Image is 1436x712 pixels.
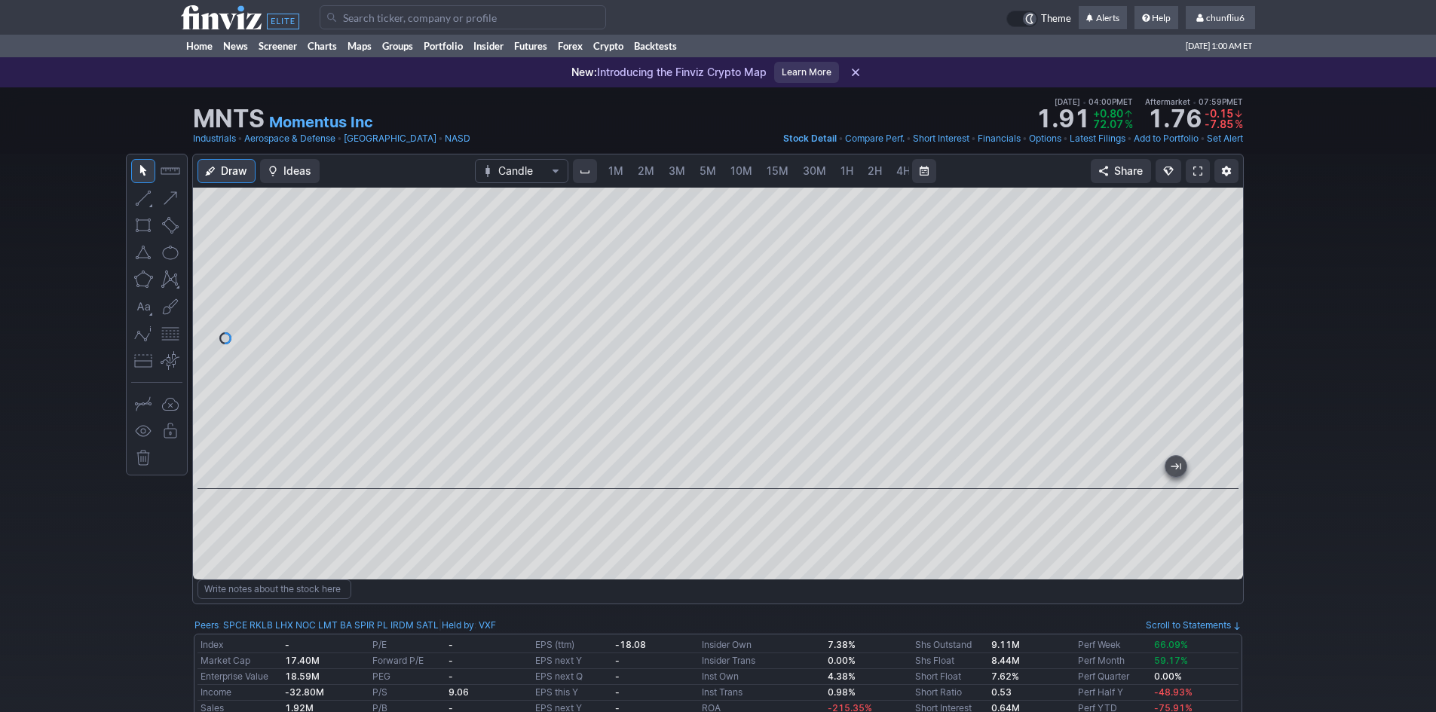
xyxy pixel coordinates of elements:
[1235,118,1243,130] span: %
[158,240,182,264] button: Ellipse
[1154,639,1188,650] span: 66.09%
[828,686,856,698] b: 0.98%
[283,163,311,179] span: Ideas
[269,112,373,133] a: Momentus Inc
[828,671,856,682] b: 4.38%
[260,159,320,183] button: Ideas
[449,686,469,698] b: 9.06
[730,164,752,177] span: 10M
[532,653,611,669] td: EPS next Y
[1206,12,1245,23] span: chunfliu6
[1041,11,1071,27] span: Theme
[571,65,767,80] p: Introducing the Finviz Crypto Map
[131,213,155,237] button: Rectangle
[285,655,320,666] b: 17.40M
[991,671,1019,682] a: 7.62%
[1186,6,1255,30] a: chunfliu6
[978,131,1021,146] a: Financials
[337,131,342,146] span: •
[158,419,182,443] button: Lock drawings
[131,240,155,264] button: Triangle
[344,131,436,146] a: [GEOGRAPHIC_DATA]
[197,685,282,701] td: Income
[796,159,833,183] a: 30M
[369,637,445,653] td: P/E
[390,618,414,633] a: IRDM
[1114,163,1143,179] span: Share
[845,131,905,146] a: Compare Perf.
[377,618,388,633] a: PL
[1063,131,1068,146] span: •
[340,618,352,633] a: BA
[285,671,320,682] b: 18.59M
[285,639,289,650] b: -
[1145,95,1243,108] span: Aftermarket 07:59PM ET
[479,618,496,633] a: VXF
[845,133,905,144] span: Compare Perf.
[318,618,338,633] a: LMT
[302,35,342,57] a: Charts
[1029,131,1061,146] a: Options
[445,131,470,146] a: NASD
[700,164,716,177] span: 5M
[221,163,247,179] span: Draw
[158,159,182,183] button: Measure
[699,637,825,653] td: Insider Own
[131,322,155,346] button: Elliott waves
[1127,131,1132,146] span: •
[662,159,692,183] a: 3M
[131,446,155,470] button: Remove all drawings
[1154,655,1188,666] span: 59.17%
[803,164,826,177] span: 30M
[889,159,917,183] a: 4H
[1193,97,1196,106] span: •
[868,164,882,177] span: 2H
[532,669,611,685] td: EPS next Q
[615,686,620,698] b: -
[760,159,795,183] a: 15M
[253,35,302,57] a: Screener
[767,164,788,177] span: 15M
[1156,159,1181,183] button: Explore new features
[158,267,182,292] button: XABCD
[834,159,860,183] a: 1H
[724,159,759,183] a: 10M
[1079,6,1127,30] a: Alerts
[991,655,1020,666] b: 8.44M
[1214,159,1239,183] button: Chart Settings
[131,267,155,292] button: Polygon
[1205,118,1233,130] span: -7.85
[991,639,1020,650] b: 9.11M
[699,685,825,701] td: Inst Trans
[1134,131,1199,146] a: Add to Portfolio
[631,159,661,183] a: 2M
[158,349,182,373] button: Anchored VWAP
[468,35,509,57] a: Insider
[193,131,236,146] a: Industrials
[1036,107,1090,131] strong: 1.91
[913,131,969,146] a: Short Interest
[509,35,553,57] a: Futures
[1207,131,1243,146] a: Set Alert
[1075,653,1151,669] td: Perf Month
[669,164,685,177] span: 3M
[197,159,256,183] button: Draw
[861,159,889,183] a: 2H
[449,655,453,666] b: -
[912,159,936,183] button: Range
[197,653,282,669] td: Market Cap
[602,159,630,183] a: 1M
[1186,35,1252,57] span: [DATE] 1:00 AM ET
[197,669,282,685] td: Enterprise Value
[915,671,961,682] a: Short Float
[158,322,182,346] button: Fibonacci retracements
[1075,685,1151,701] td: Perf Half Y
[354,618,375,633] a: SPIR
[1093,118,1123,130] span: 72.07
[131,392,155,416] button: Drawing mode: Single
[1075,637,1151,653] td: Perf Week
[1146,619,1242,631] a: Scroll to Statements
[1165,456,1186,477] button: Jump to the most recent bar
[1075,669,1151,685] td: Perf Quarter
